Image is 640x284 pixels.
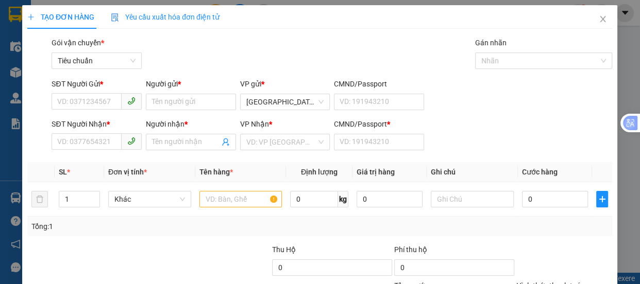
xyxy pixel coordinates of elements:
div: Người nhận [146,118,237,130]
span: Đà Lạt [246,94,324,110]
span: Đơn vị tính [109,168,147,176]
div: SĐT Người Gửi [52,78,142,90]
div: Tổng: 1 [31,221,248,232]
span: plus [27,13,35,21]
button: delete [31,191,48,207]
span: user-add [222,138,230,146]
input: Ghi Chú [431,191,514,207]
span: SL [59,168,67,176]
div: Phí thu hộ [394,244,514,259]
button: Close [589,5,618,34]
span: Khác [115,191,186,207]
span: phone [128,97,136,105]
span: plus [597,195,608,203]
div: SĐT Người Nhận [52,118,142,130]
input: 0 [357,191,423,207]
span: Yêu cầu xuất hóa đơn điện tử [111,13,220,21]
span: Cước hàng [522,168,558,176]
th: Ghi chú [427,162,518,182]
span: Tiêu chuẩn [58,53,136,68]
input: VD: Bàn, Ghế [199,191,282,207]
span: phone [128,137,136,145]
span: Thu Hộ [272,245,296,254]
span: Gói vận chuyển [52,39,105,47]
span: Định lượng [301,168,338,176]
span: close [599,15,608,23]
span: Giá trị hàng [357,168,395,176]
button: plus [597,191,609,207]
span: kg [338,191,348,207]
img: icon [111,13,120,22]
div: CMND/Passport [334,78,425,90]
div: VP gửi [240,78,330,90]
label: Gán nhãn [476,39,507,47]
span: VP Nhận [240,120,269,128]
div: Người gửi [146,78,237,90]
span: Tên hàng [199,168,233,176]
span: TẠO ĐƠN HÀNG [27,13,94,21]
div: CMND/Passport [334,118,425,130]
